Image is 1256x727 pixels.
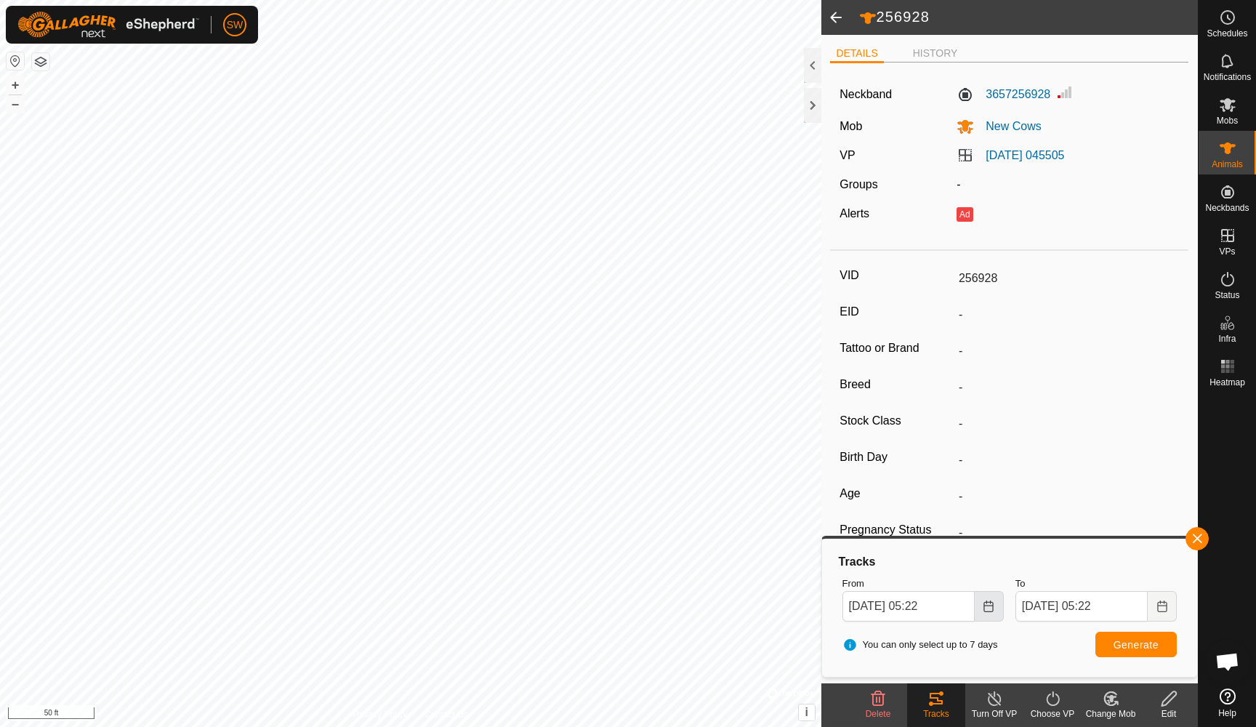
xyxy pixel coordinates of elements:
img: Gallagher Logo [17,12,199,38]
button: Map Layers [32,53,49,71]
label: VID [840,266,953,285]
span: New Cows [974,120,1041,132]
label: Mob [840,120,862,132]
span: Help [1218,709,1236,718]
span: You can only select up to 7 days [842,638,998,652]
div: Change Mob [1082,707,1140,720]
div: Choose VP [1023,707,1082,720]
a: [DATE] 045505 [986,149,1064,161]
button: + [7,76,24,94]
a: Privacy Policy [353,708,408,721]
label: 3657256928 [957,86,1050,103]
div: Tracks [907,707,965,720]
div: Edit [1140,707,1198,720]
label: Stock Class [840,411,953,430]
label: Breed [840,375,953,394]
label: Neckband [840,86,892,103]
a: Open chat [1206,640,1249,683]
button: Choose Date [975,591,1004,622]
span: Mobs [1217,116,1238,125]
span: Animals [1212,160,1243,169]
div: Tracks [837,553,1183,571]
label: Birth Day [840,448,953,467]
span: i [805,706,808,718]
label: To [1015,577,1177,591]
span: Neckbands [1205,204,1249,212]
span: Infra [1218,334,1236,343]
button: Reset Map [7,52,24,70]
h2: 256928 [859,8,1198,27]
a: Help [1199,683,1256,723]
div: Turn Off VP [965,707,1023,720]
label: Alerts [840,207,869,220]
span: Status [1215,291,1239,300]
span: Heatmap [1209,378,1245,387]
li: HISTORY [907,46,964,61]
div: - [951,176,1185,193]
img: Signal strength [1056,84,1074,101]
button: i [799,704,815,720]
label: From [842,577,1004,591]
span: Schedules [1207,29,1247,38]
a: Contact Us [424,708,467,721]
button: Generate [1095,632,1177,657]
span: Delete [866,709,891,719]
button: – [7,95,24,113]
label: VP [840,149,855,161]
span: Notifications [1204,73,1251,81]
label: Groups [840,178,877,190]
label: EID [840,302,953,321]
span: VPs [1219,247,1235,256]
label: Pregnancy Status [840,521,953,539]
button: Choose Date [1148,591,1177,622]
label: Age [840,484,953,503]
label: Tattoo or Brand [840,339,953,358]
span: SW [227,17,243,33]
li: DETAILS [830,46,883,63]
span: Generate [1114,639,1159,651]
button: Ad [957,207,973,222]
